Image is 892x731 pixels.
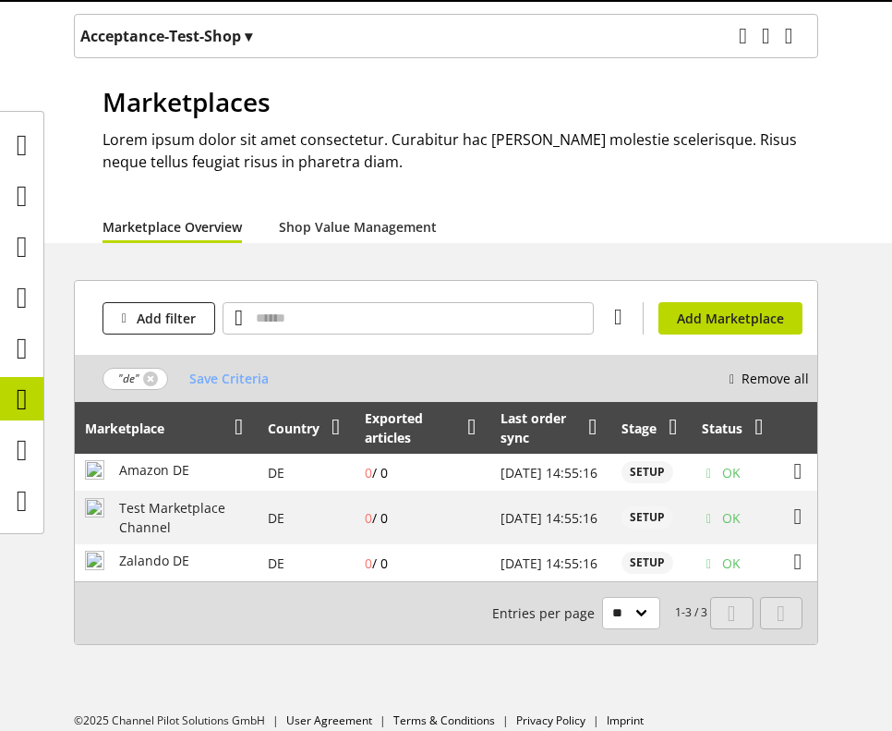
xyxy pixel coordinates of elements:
div: Exported articles [365,408,455,447]
span: / 0 [372,464,388,481]
span: "de" [118,371,139,387]
button: Add filter [102,302,215,335]
div: Country [268,419,319,438]
span: Amazon DE [119,460,189,484]
span: 0 [365,554,388,572]
span: SETUP [630,464,665,481]
span: 0 [365,509,388,527]
li: ©2025 Channel Pilot Solutions GmbH [74,713,286,729]
div: Stage [621,419,657,438]
a: Terms & Conditions [393,713,495,728]
span: OK [722,554,741,573]
span: SETUP [630,509,665,526]
nav: main navigation [74,14,818,58]
div: Status [702,419,742,438]
a: Privacy Policy [516,713,585,728]
img: Test Marketplace Channel [85,498,104,518]
a: Marketplace Overview [102,217,242,237]
a: User Agreement [286,713,372,728]
div: Marketplace [85,419,164,438]
p: Acceptance-Test-Shop [80,25,252,47]
span: Germany [268,509,284,527]
span: 0 [365,464,388,481]
span: Germany [268,554,284,572]
span: SETUP [630,554,665,571]
a: Imprint [607,713,644,728]
span: Save Criteria [189,369,269,388]
small: 1-3 / 3 [492,597,707,629]
span: Germany [268,464,284,481]
span: Test Marketplace Channel [119,498,249,537]
span: OK [722,463,741,482]
div: Last order sync [500,408,576,447]
span: Marketplaces [102,84,271,119]
a: Shop Value Management [279,217,437,237]
span: Entries per page [492,603,602,623]
button: Save Criteria [175,362,283,395]
button: Add Marketplace [658,302,802,335]
img: Amazon DE [85,460,104,480]
span: Add filter [137,309,196,328]
h2: Lorem ipsum dolor sit amet consectetur. Curabitur hac [PERSON_NAME] molestie scelerisque. Risus n... [102,128,818,173]
span: [DATE] 14:55:16 [500,464,597,481]
span: OK [722,508,741,528]
span: / 0 [372,509,388,527]
span: ▾ [245,26,252,46]
span: Zalando DE [119,551,189,575]
span: / 0 [372,554,388,572]
span: [DATE] 14:55:16 [500,509,597,527]
nobr: Remove all [741,369,809,388]
span: [DATE] 14:55:16 [500,554,597,572]
span: Add Marketplace [677,309,784,328]
img: Zalando DE [85,551,104,570]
